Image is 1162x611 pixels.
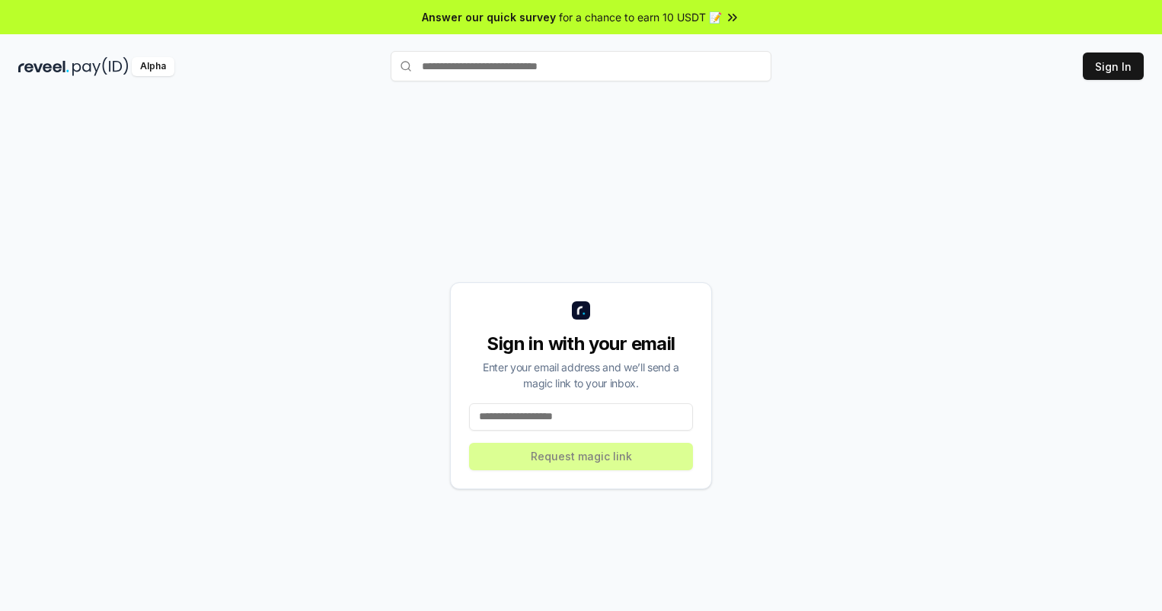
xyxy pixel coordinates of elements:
div: Alpha [132,57,174,76]
span: Answer our quick survey [422,9,556,25]
div: Sign in with your email [469,332,693,356]
img: reveel_dark [18,57,69,76]
span: for a chance to earn 10 USDT 📝 [559,9,722,25]
img: pay_id [72,57,129,76]
div: Enter your email address and we’ll send a magic link to your inbox. [469,359,693,391]
button: Sign In [1083,53,1144,80]
img: logo_small [572,301,590,320]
